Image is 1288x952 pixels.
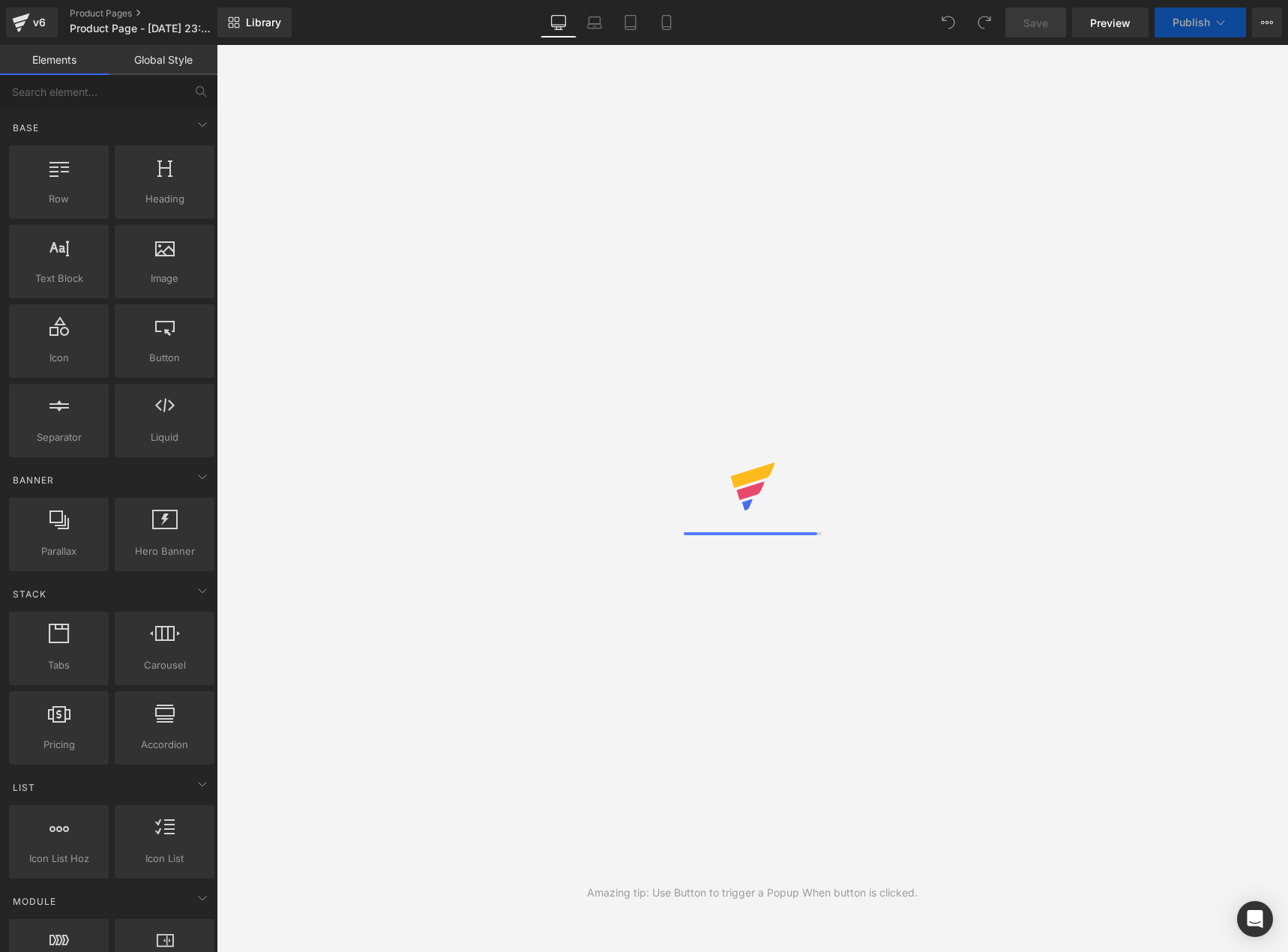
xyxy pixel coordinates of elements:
span: Module [11,894,58,909]
button: Undo [933,7,963,37]
span: Tabs [13,657,104,673]
span: Base [11,121,40,135]
span: Separator [13,430,104,445]
span: Carousel [119,657,210,673]
a: Tablet [613,7,648,37]
a: Laptop [577,7,613,37]
div: Open Intercom Messenger [1237,901,1273,937]
a: New Library [217,7,292,37]
button: More [1252,7,1282,37]
button: Publish [1155,7,1246,37]
a: Product Pages [70,7,242,19]
span: Save [1023,15,1048,31]
span: Product Page - [DATE] 23:35:53 [70,22,214,34]
span: Row [13,191,104,207]
a: Desktop [541,7,577,37]
span: Banner [11,473,55,487]
span: Heading [119,191,210,207]
span: List [11,780,37,795]
span: Pricing [13,737,104,753]
button: Redo [969,7,999,37]
a: v6 [6,7,58,37]
span: Button [119,350,210,366]
div: v6 [30,13,49,32]
span: Library [246,16,281,29]
div: Amazing tip: Use Button to trigger a Popup When button is clicked. [587,885,918,901]
a: Mobile [648,7,684,37]
span: Icon [13,350,104,366]
span: Preview [1090,15,1131,31]
span: Text Block [13,271,104,286]
span: Stack [11,587,48,601]
span: Icon List Hoz [13,851,104,867]
span: Liquid [119,430,210,445]
span: Hero Banner [119,543,210,559]
span: Publish [1173,16,1210,28]
span: Icon List [119,851,210,867]
span: Accordion [119,737,210,753]
span: Image [119,271,210,286]
a: Preview [1072,7,1149,37]
span: Parallax [13,543,104,559]
a: Global Style [109,45,217,75]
